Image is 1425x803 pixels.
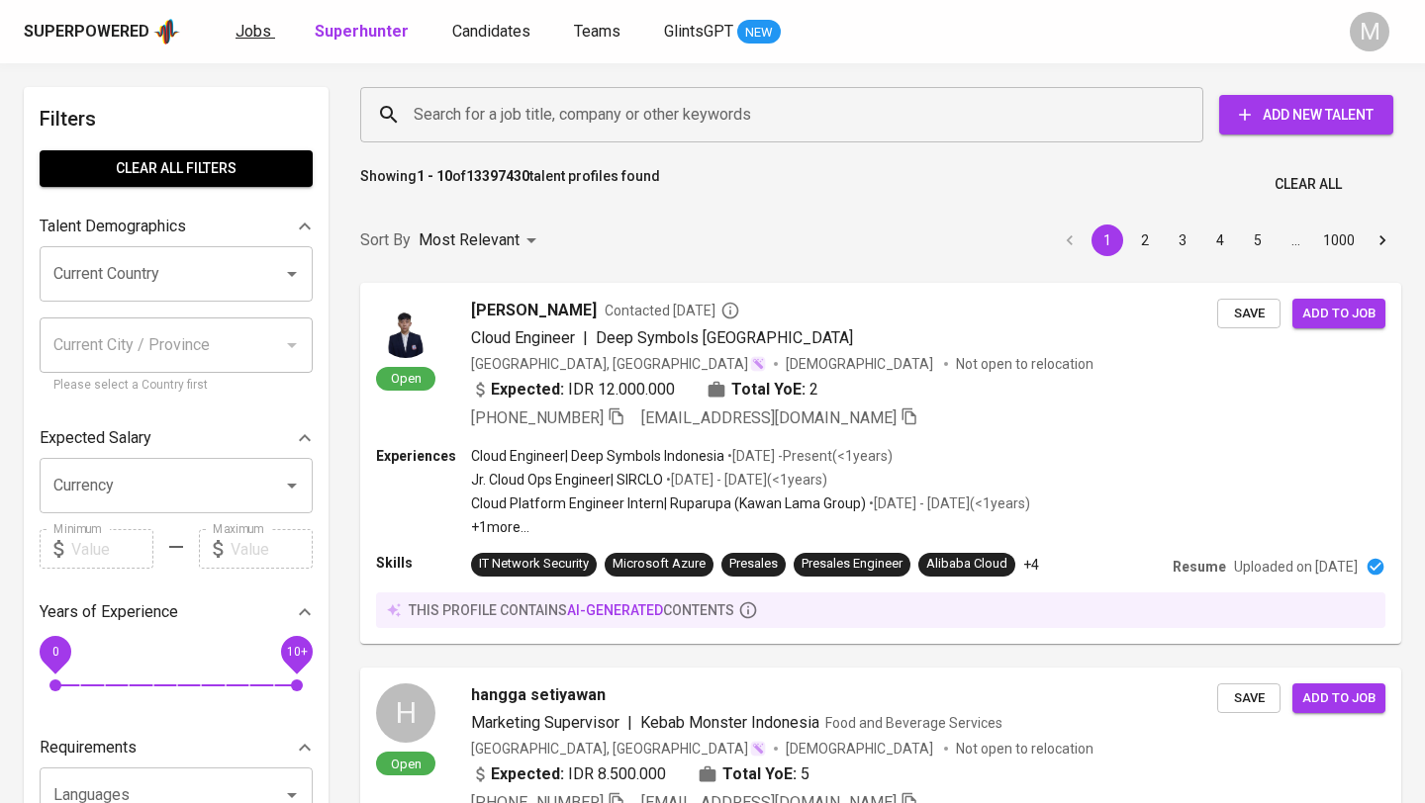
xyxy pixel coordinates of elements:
[664,22,733,41] span: GlintsGPT
[471,762,666,786] div: IDR 8.500.000
[1242,224,1274,256] button: Go to page 5
[40,215,186,238] p: Talent Demographics
[40,600,178,624] p: Years of Experience
[40,103,313,134] h6: Filters
[471,378,675,401] div: IDR 12.000.000
[1217,299,1281,329] button: Save
[1302,687,1376,710] span: Add to job
[417,168,452,184] b: 1 - 10
[1219,95,1393,134] button: Add New Talent
[802,555,902,574] div: Presales Engineer
[491,378,564,401] b: Expected:
[466,168,529,184] b: 13397430
[809,378,818,401] span: 2
[663,470,827,490] p: • [DATE] - [DATE] ( <1 years )
[24,17,180,46] a: Superpoweredapp logo
[286,645,307,659] span: 10+
[471,739,766,758] div: [GEOGRAPHIC_DATA], [GEOGRAPHIC_DATA]
[1051,224,1401,256] nav: pagination navigation
[40,207,313,246] div: Talent Demographics
[596,328,853,347] span: Deep Symbols [GEOGRAPHIC_DATA]
[419,223,543,259] div: Most Relevant
[574,22,620,41] span: Teams
[1267,166,1350,203] button: Clear All
[825,715,1002,731] span: Food and Beverage Services
[376,299,435,358] img: 9ced7ca183157b547fd9650c5a337354.png
[627,711,632,735] span: |
[956,739,1093,758] p: Not open to relocation
[471,299,597,322] span: [PERSON_NAME]
[786,354,936,374] span: [DEMOGRAPHIC_DATA]
[471,713,619,732] span: Marketing Supervisor
[55,156,297,181] span: Clear All filters
[801,762,809,786] span: 5
[786,739,936,758] span: [DEMOGRAPHIC_DATA]
[574,20,624,45] a: Teams
[278,260,306,288] button: Open
[315,20,413,45] a: Superhunter
[40,728,313,767] div: Requirements
[236,20,275,45] a: Jobs
[866,493,1030,513] p: • [DATE] - [DATE] ( <1 years )
[51,645,58,659] span: 0
[376,553,471,573] p: Skills
[1292,299,1385,329] button: Add to job
[1302,303,1376,325] span: Add to job
[471,517,1030,537] p: +1 more ...
[236,22,271,41] span: Jobs
[376,683,435,743] div: H
[1167,224,1198,256] button: Go to page 3
[53,376,299,396] p: Please select a Country first
[720,301,740,320] svg: By Batam recruiter
[731,378,806,401] b: Total YoE:
[419,228,520,252] p: Most Relevant
[24,21,149,44] div: Superpowered
[641,408,897,427] span: [EMAIL_ADDRESS][DOMAIN_NAME]
[605,301,740,320] span: Contacted [DATE]
[315,22,409,41] b: Superhunter
[1317,224,1361,256] button: Go to page 1000
[1023,555,1039,575] p: +4
[722,762,797,786] b: Total YoE:
[471,408,604,427] span: [PHONE_NUMBER]
[479,555,589,574] div: IT Network Security
[1280,230,1311,250] div: …
[1129,224,1161,256] button: Go to page 2
[471,683,606,707] span: hangga setiyawan
[153,17,180,46] img: app logo
[452,22,530,41] span: Candidates
[1235,103,1377,128] span: Add New Talent
[1227,303,1271,325] span: Save
[729,555,778,574] div: Presales
[40,426,151,450] p: Expected Salary
[1292,683,1385,714] button: Add to job
[926,555,1007,574] div: Alibaba Cloud
[491,762,564,786] b: Expected:
[231,529,313,569] input: Value
[376,446,471,466] p: Experiences
[360,228,411,252] p: Sort By
[1367,224,1398,256] button: Go to next page
[1173,557,1226,577] p: Resume
[1234,557,1358,577] p: Uploaded on [DATE]
[40,150,313,187] button: Clear All filters
[956,354,1093,374] p: Not open to relocation
[40,592,313,632] div: Years of Experience
[1092,224,1123,256] button: page 1
[383,370,429,387] span: Open
[724,446,893,466] p: • [DATE] - Present ( <1 years )
[471,470,663,490] p: Jr. Cloud Ops Engineer | SIRCLO
[278,472,306,499] button: Open
[409,600,734,620] p: this profile contains contents
[750,356,766,372] img: magic_wand.svg
[1227,687,1271,710] span: Save
[40,736,137,759] p: Requirements
[583,326,588,350] span: |
[471,354,766,374] div: [GEOGRAPHIC_DATA], [GEOGRAPHIC_DATA]
[567,602,663,618] span: AI-generated
[71,529,153,569] input: Value
[360,283,1401,644] a: Open[PERSON_NAME]Contacted [DATE]Cloud Engineer|Deep Symbols [GEOGRAPHIC_DATA][GEOGRAPHIC_DATA], ...
[471,493,866,513] p: Cloud Platform Engineer Intern | Ruparupa (Kawan Lama Group)
[383,756,429,772] span: Open
[664,20,781,45] a: GlintsGPT NEW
